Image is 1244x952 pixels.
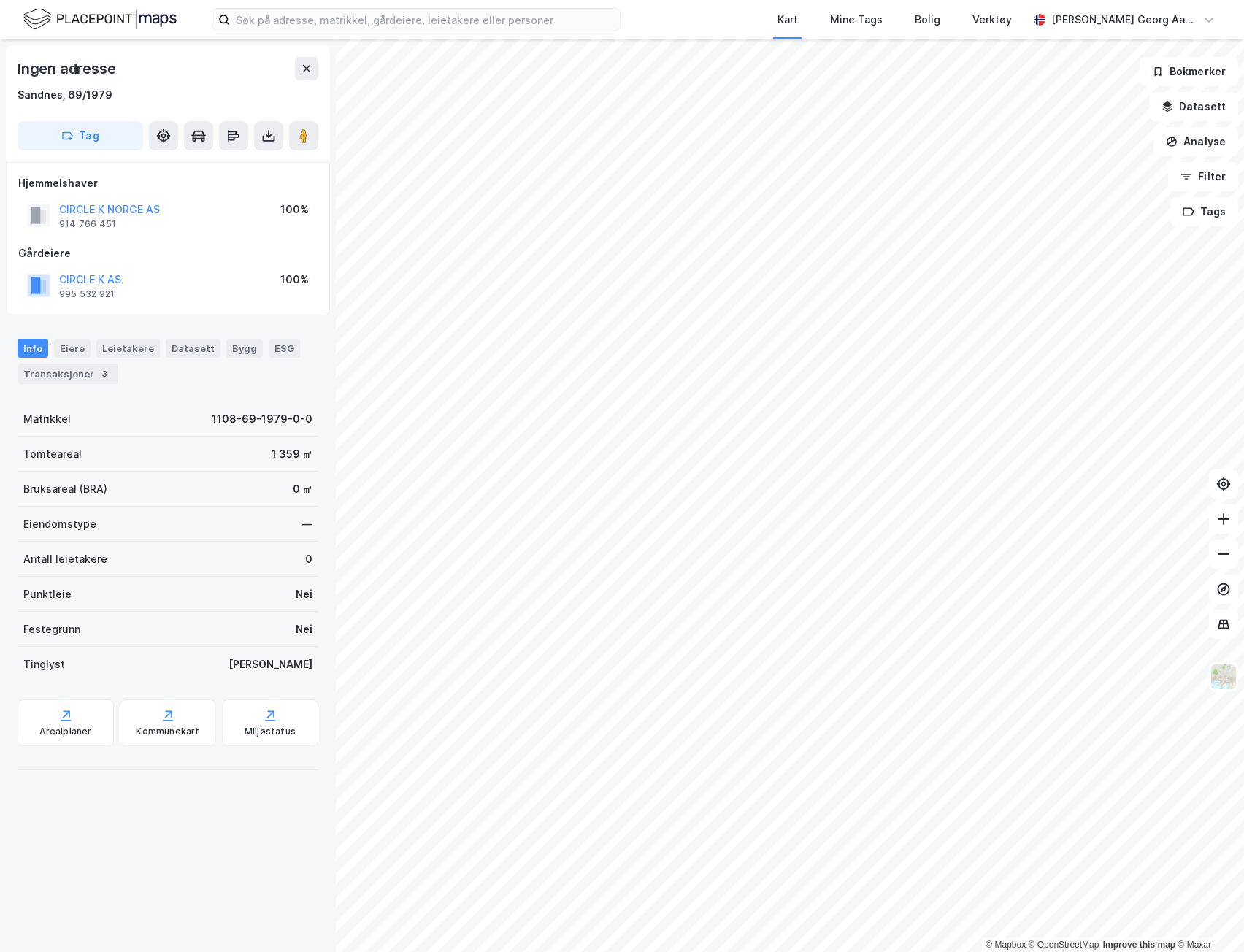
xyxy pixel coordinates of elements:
[23,515,96,533] div: Eiendomstype
[23,550,107,568] div: Antall leietakere
[1051,11,1197,28] div: [PERSON_NAME] Georg Aass [PERSON_NAME]
[830,11,883,28] div: Mine Tags
[293,480,312,498] div: 0 ㎡
[23,445,82,463] div: Tomteareal
[280,271,309,288] div: 100%
[245,726,296,737] div: Miljøstatus
[272,445,312,463] div: 1 359 ㎡
[1029,940,1099,950] a: OpenStreetMap
[23,586,72,603] div: Punktleie
[18,364,118,384] div: Transaksjoner
[986,940,1026,950] a: Mapbox
[230,9,620,31] input: Søk på adresse, matrikkel, gårdeiere, leietakere eller personer
[54,339,91,358] div: Eiere
[280,201,309,218] div: 100%
[23,7,177,32] img: logo.f888ab2527a4732fd821a326f86c7f29.svg
[96,339,160,358] div: Leietakere
[166,339,220,358] div: Datasett
[18,245,318,262] div: Gårdeiere
[18,57,118,80] div: Ingen adresse
[18,174,318,192] div: Hjemmelshaver
[1168,162,1238,191] button: Filter
[1103,940,1175,950] a: Improve this map
[23,480,107,498] div: Bruksareal (BRA)
[18,339,48,358] div: Info
[59,218,116,230] div: 914 766 451
[1153,127,1238,156] button: Analyse
[212,410,312,428] div: 1108-69-1979-0-0
[23,410,71,428] div: Matrikkel
[59,288,115,300] div: 995 532 921
[1210,663,1237,691] img: Z
[97,366,112,381] div: 3
[1171,882,1244,952] div: Kontrollprogram for chat
[18,86,112,104] div: Sandnes, 69/1979
[23,621,80,638] div: Festegrunn
[23,656,65,673] div: Tinglyst
[972,11,1012,28] div: Verktøy
[269,339,300,358] div: ESG
[136,726,199,737] div: Kommunekart
[1140,57,1238,86] button: Bokmerker
[226,339,263,358] div: Bygg
[296,621,312,638] div: Nei
[302,515,312,533] div: —
[915,11,940,28] div: Bolig
[305,550,312,568] div: 0
[39,726,91,737] div: Arealplaner
[1149,92,1238,121] button: Datasett
[1171,882,1244,952] iframe: Chat Widget
[229,656,312,673] div: [PERSON_NAME]
[296,586,312,603] div: Nei
[18,121,143,150] button: Tag
[777,11,798,28] div: Kart
[1170,197,1238,226] button: Tags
